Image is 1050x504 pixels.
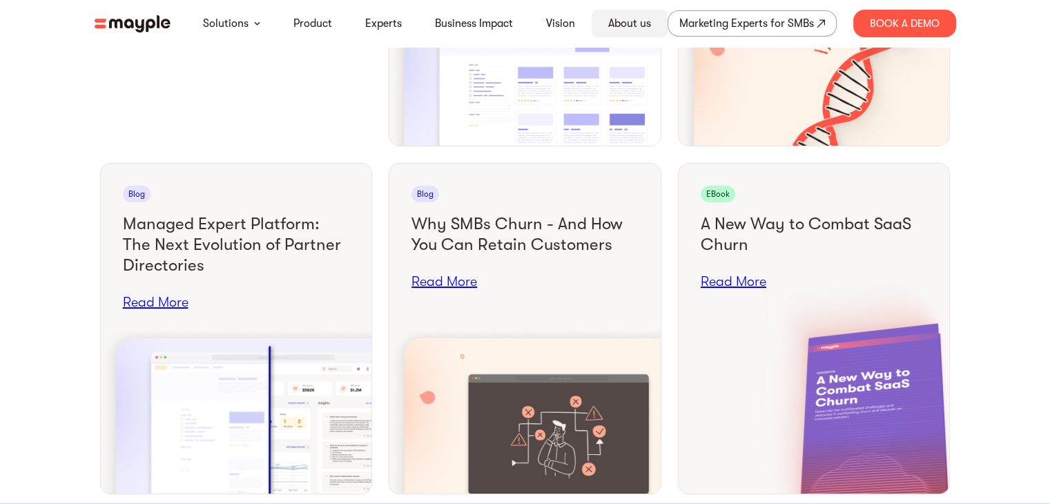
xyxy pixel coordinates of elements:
img: Underserved SMBs in SaaS [389,325,661,494]
a: Experts [365,15,402,32]
a: About us [608,15,651,32]
h4: A New Way to Combat SaaS Churn [701,213,928,255]
div: Marketing Experts for SMBs [679,14,814,33]
h4: Managed Expert Platform: The Next Evolution of Partner Directories [123,213,350,275]
img: Managed Expert Platform: The Next Evolution of Partner Directories [101,325,372,494]
a: Marketing Experts for SMBs [668,10,837,37]
h4: Why SMBs Churn - And How You Can Retain Customers [411,213,639,255]
a: Solutions [203,15,249,32]
a: Vision [546,15,575,32]
a: Read More [123,293,188,311]
img: arrow-down [254,21,260,26]
img: mayple-logo [95,15,171,32]
iframe: Chat Widget [802,345,1050,504]
a: Product [293,15,332,32]
div: Blog [411,186,439,202]
div: Book A Demo [853,10,956,37]
a: Read More [701,273,766,291]
a: Read More [411,273,477,291]
div: Blog [123,186,150,202]
a: Business Impact [435,15,513,32]
div: eBook [701,186,735,202]
img: A New Way to Combat SaaS Churn [719,174,949,494]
